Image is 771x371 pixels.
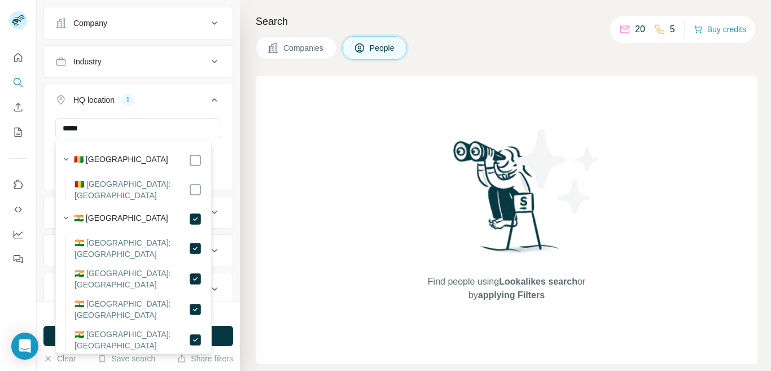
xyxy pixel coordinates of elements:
button: My lists [9,122,27,142]
img: Surfe Illustration - Stars [507,121,608,222]
button: Buy credits [694,21,746,37]
div: Company [73,18,107,29]
button: Annual revenue ($) [44,199,233,226]
button: Use Surfe on LinkedIn [9,174,27,195]
button: Feedback [9,249,27,269]
span: Lookalikes search [499,277,577,286]
p: 5 [670,23,675,36]
button: Enrich CSV [9,97,27,117]
button: Technologies [44,276,233,303]
div: Industry [73,56,102,67]
button: Search [9,72,27,93]
div: Open Intercom Messenger [11,333,38,360]
label: 🇮🇳 [GEOGRAPHIC_DATA]: [GEOGRAPHIC_DATA] [75,268,189,290]
button: Run search [43,326,233,346]
button: HQ location1 [44,86,233,118]
button: Use Surfe API [9,199,27,220]
img: Surfe Illustration - Woman searching with binoculars [448,138,566,264]
button: Save search [98,353,155,364]
span: Find people using or by [416,275,597,302]
h4: Search [256,14,757,29]
label: 🇮🇳 [GEOGRAPHIC_DATA]: [GEOGRAPHIC_DATA] [75,329,189,351]
div: 1 [121,95,134,105]
button: Quick start [9,47,27,68]
label: 🇮🇳 [GEOGRAPHIC_DATA]: [GEOGRAPHIC_DATA] [75,298,189,321]
button: Industry [44,48,233,75]
span: Companies [283,42,325,54]
button: Company [44,10,233,37]
span: People [370,42,396,54]
span: applying Filters [478,290,545,300]
p: 20 [635,23,645,36]
div: HQ location [73,94,115,106]
label: 🇮🇳 [GEOGRAPHIC_DATA]: [GEOGRAPHIC_DATA] [75,237,189,260]
label: 🇮🇳 [GEOGRAPHIC_DATA] [74,212,168,226]
button: Dashboard [9,224,27,245]
button: Employees (size) [44,237,233,264]
label: 🇬🇳 [GEOGRAPHIC_DATA] [74,154,168,167]
button: Share filters [177,353,233,364]
label: 🇬🇳 [GEOGRAPHIC_DATA]: [GEOGRAPHIC_DATA] [75,178,189,201]
button: Clear [43,353,76,364]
